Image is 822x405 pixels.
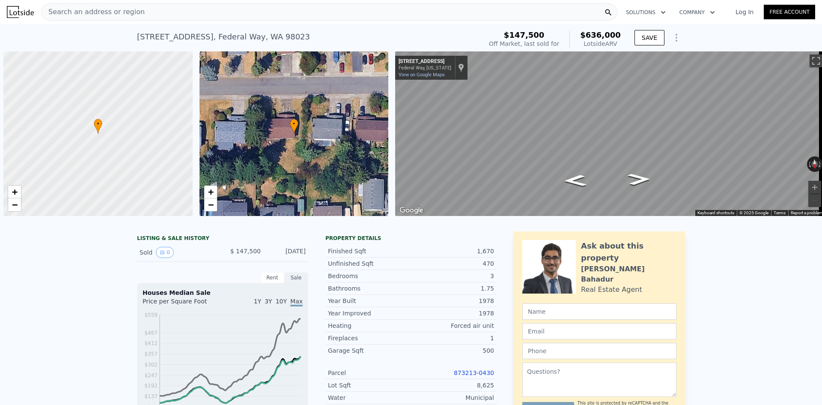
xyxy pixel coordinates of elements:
[144,340,158,346] tspan: $412
[634,30,664,45] button: SAVE
[328,309,411,318] div: Year Improved
[12,186,18,197] span: +
[144,393,158,399] tspan: $137
[328,297,411,305] div: Year Built
[94,120,102,128] span: •
[764,5,815,19] a: Free Account
[290,298,303,306] span: Max
[522,323,676,339] input: Email
[260,272,284,283] div: Rent
[581,264,676,285] div: [PERSON_NAME] Bahadur
[144,330,158,336] tspan: $467
[554,172,596,189] path: Go East, SW 331st St
[411,284,494,293] div: 1.75
[580,39,621,48] div: Lotside ARV
[411,297,494,305] div: 1978
[411,381,494,390] div: 8,625
[42,7,145,17] span: Search an address or region
[208,199,213,210] span: −
[254,298,261,305] span: 1Y
[204,186,217,198] a: Zoom in
[411,334,494,342] div: 1
[808,181,821,194] button: Zoom in
[325,235,497,242] div: Property details
[397,205,426,216] a: Open this area in Google Maps (opens a new window)
[504,30,545,39] span: $147,500
[94,119,102,134] div: •
[156,247,174,258] button: View historical data
[411,393,494,402] div: Municipal
[328,259,411,268] div: Unfinished Sqft
[673,5,722,20] button: Company
[328,284,411,293] div: Bathrooms
[328,247,411,255] div: Finished Sqft
[725,8,764,16] a: Log In
[268,247,306,258] div: [DATE]
[411,247,494,255] div: 1,670
[328,272,411,280] div: Bedrooms
[144,372,158,378] tspan: $247
[7,6,34,18] img: Lotside
[328,381,411,390] div: Lot Sqft
[290,120,298,128] span: •
[137,31,310,43] div: [STREET_ADDRESS] , Federal Way , WA 98023
[276,298,287,305] span: 10Y
[328,369,411,377] div: Parcel
[411,321,494,330] div: Forced air unit
[144,383,158,389] tspan: $192
[328,393,411,402] div: Water
[581,240,676,264] div: Ask about this property
[399,72,445,78] a: View on Google Maps
[230,248,261,255] span: $ 147,500
[8,198,21,211] a: Zoom out
[668,29,685,46] button: Show Options
[144,351,158,357] tspan: $357
[454,369,494,376] a: 873213-0430
[811,156,818,172] button: Reset the view
[8,186,21,198] a: Zoom in
[399,65,451,71] div: Federal Way, [US_STATE]
[580,30,621,39] span: $636,000
[12,199,18,210] span: −
[807,156,812,172] button: Rotate counterclockwise
[204,198,217,211] a: Zoom out
[411,309,494,318] div: 1978
[144,362,158,368] tspan: $302
[290,119,298,134] div: •
[328,321,411,330] div: Heating
[328,346,411,355] div: Garage Sqft
[808,194,821,207] button: Zoom out
[411,272,494,280] div: 3
[144,312,158,318] tspan: $559
[284,272,308,283] div: Sale
[411,346,494,355] div: 500
[265,298,272,305] span: 3Y
[143,288,303,297] div: Houses Median Sale
[140,247,216,258] div: Sold
[397,205,426,216] img: Google
[739,210,768,215] span: © 2025 Google
[489,39,559,48] div: Off Market, last sold for
[619,5,673,20] button: Solutions
[143,297,223,311] div: Price per Square Foot
[208,186,213,197] span: +
[458,63,464,72] a: Show location on map
[774,210,786,215] a: Terms
[137,235,308,243] div: LISTING & SALE HISTORY
[522,343,676,359] input: Phone
[581,285,642,295] div: Real Estate Agent
[399,58,451,65] div: [STREET_ADDRESS]
[411,259,494,268] div: 470
[522,303,676,320] input: Name
[697,210,734,216] button: Keyboard shortcuts
[328,334,411,342] div: Fireplaces
[618,171,660,188] path: Go West, SW 331st St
